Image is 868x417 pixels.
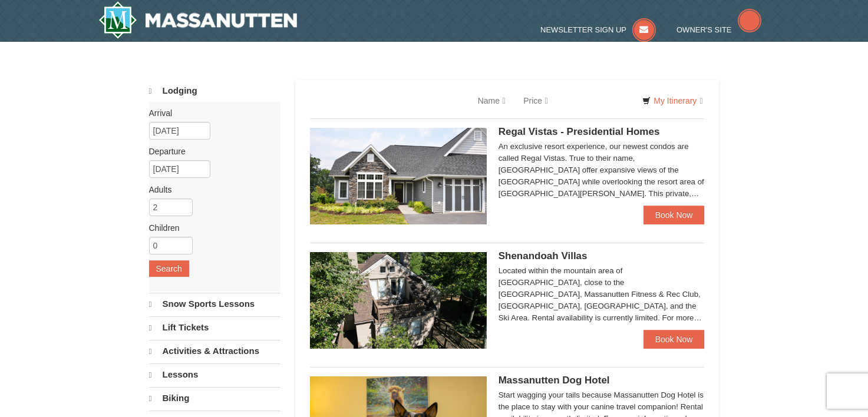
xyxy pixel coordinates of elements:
span: Regal Vistas - Presidential Homes [499,126,660,137]
a: Lessons [149,363,280,386]
a: Name [469,89,514,112]
label: Departure [149,145,272,157]
button: Search [149,260,189,277]
a: Book Now [643,330,705,349]
div: An exclusive resort experience, our newest condos are called Regal Vistas. True to their name, [G... [499,141,705,200]
a: Biking [149,387,280,409]
a: Newsletter Sign Up [540,25,656,34]
a: Price [514,89,557,112]
img: Massanutten Resort Logo [98,1,298,39]
span: Massanutten Dog Hotel [499,375,610,386]
a: Massanutten Resort [98,1,298,39]
a: Lodging [149,80,280,102]
span: Shenandoah Villas [499,250,588,262]
a: My Itinerary [635,92,710,110]
label: Arrival [149,107,272,119]
span: Newsletter Sign Up [540,25,626,34]
a: Book Now [643,206,705,224]
a: Snow Sports Lessons [149,293,280,315]
label: Adults [149,184,272,196]
a: Activities & Attractions [149,340,280,362]
div: Located within the mountain area of [GEOGRAPHIC_DATA], close to the [GEOGRAPHIC_DATA], Massanutte... [499,265,705,324]
label: Children [149,222,272,234]
a: Owner's Site [676,25,761,34]
img: 19219019-2-e70bf45f.jpg [310,252,487,349]
img: 19218991-1-902409a9.jpg [310,128,487,224]
a: Lift Tickets [149,316,280,339]
span: Owner's Site [676,25,732,34]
